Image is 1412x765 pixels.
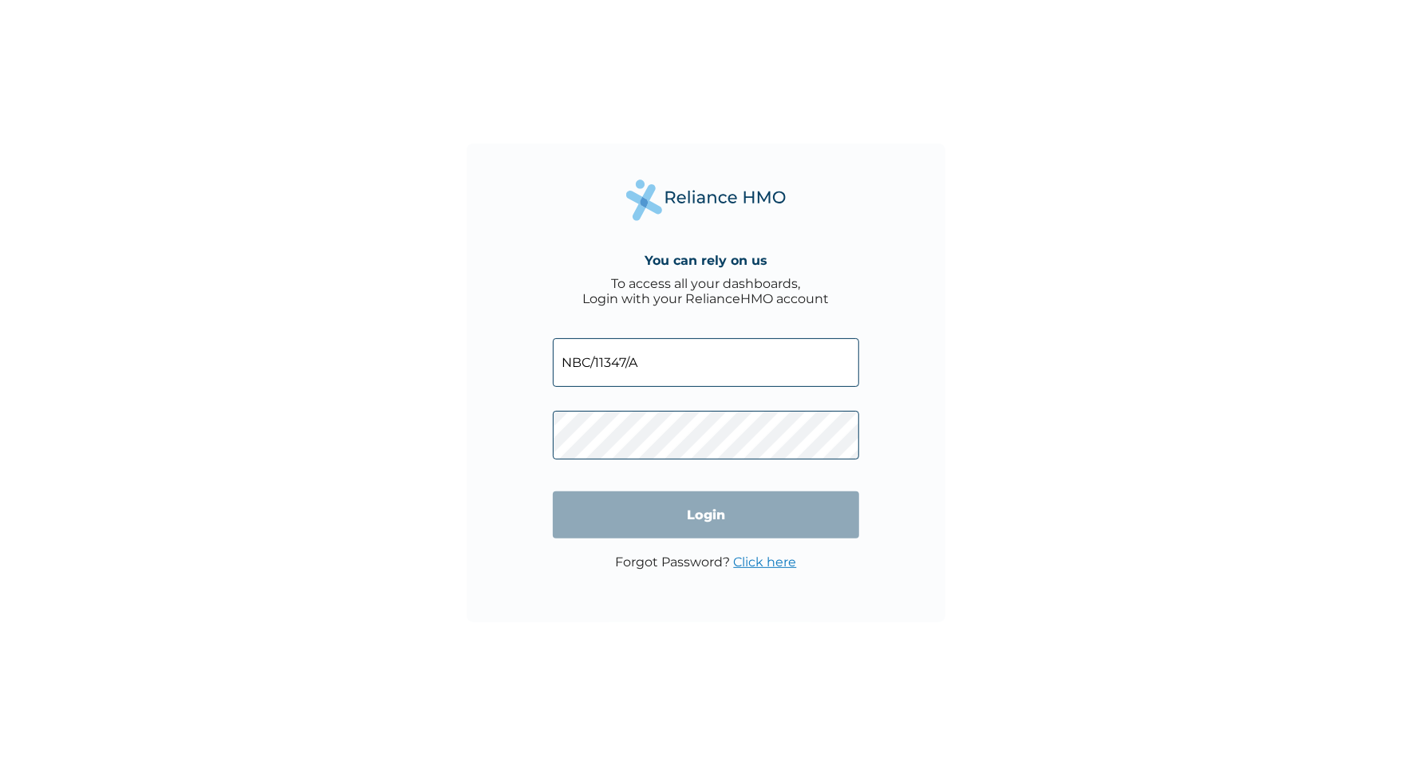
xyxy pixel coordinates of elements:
input: Email address or HMO ID [553,338,859,387]
input: Login [553,491,859,538]
a: Click here [734,554,797,570]
h4: You can rely on us [645,253,767,268]
p: Forgot Password? [616,554,797,570]
div: To access all your dashboards, Login with your RelianceHMO account [583,276,830,306]
img: Reliance Health's Logo [626,179,786,220]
